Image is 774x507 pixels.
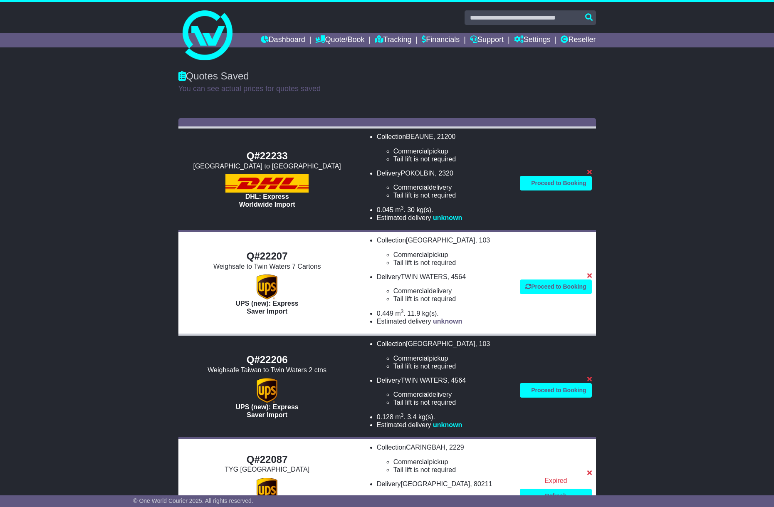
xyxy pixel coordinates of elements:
[561,33,596,47] a: Reseller
[433,133,455,140] span: , 21200
[448,377,466,384] span: , 4564
[183,150,352,162] div: Q#22233
[257,378,277,403] img: UPS (new): Express Saver Import
[239,193,295,208] span: DHL: Express Worldwide Import
[416,206,433,213] span: kg(s).
[183,250,352,262] div: Q#22207
[393,184,429,191] span: Commercial
[393,495,426,502] span: Residential
[475,237,490,244] span: , 103
[393,362,512,370] li: Tail lift is not required
[377,169,512,200] li: Delivery
[393,287,429,294] span: Commercial
[133,497,253,504] span: © One World Courier 2025. All rights reserved.
[393,148,429,155] span: Commercial
[377,310,393,317] span: 0.449
[520,176,591,190] a: Proceed to Booking
[375,33,411,47] a: Tracking
[433,421,462,428] span: unknown
[393,466,512,474] li: Tail lift is not required
[475,340,490,347] span: , 103
[236,403,299,418] span: UPS (new): Express Saver Import
[393,251,429,258] span: Commercial
[236,300,299,315] span: UPS (new): Express Saver Import
[393,155,512,163] li: Tail lift is not required
[395,413,405,420] span: m .
[393,398,512,406] li: Tail lift is not required
[393,494,512,502] li: delivery
[395,206,405,213] span: m .
[377,443,512,474] li: Collection
[261,33,305,47] a: Dashboard
[520,279,591,294] a: Proceed to Booking
[433,214,462,221] span: unknown
[406,133,433,140] span: BEAUNE
[377,214,512,222] li: Estimated delivery
[377,421,512,429] li: Estimated delivery
[422,33,460,47] a: Financials
[183,354,352,366] div: Q#22206
[393,147,512,155] li: pickup
[433,318,462,325] span: unknown
[377,376,512,407] li: Delivery
[257,275,277,299] img: UPS (new): Express Saver Import
[401,309,404,314] sup: 3
[377,413,393,420] span: 0.128
[225,174,309,193] img: DHL: Express Worldwide Import
[435,170,453,177] span: , 2320
[183,262,352,270] div: Weighsafe to Twin Waters 7 Cartons
[183,366,352,374] div: Weighsafe Taiwan to Twin Waters 2 ctns
[377,317,512,325] li: Estimated delivery
[406,444,445,451] span: CARINGBAH
[377,206,393,213] span: 0.045
[401,480,470,487] span: [GEOGRAPHIC_DATA]
[395,310,405,317] span: m .
[178,84,596,94] p: You can see actual prices for quotes saved
[183,454,352,466] div: Q#22087
[377,273,512,303] li: Delivery
[520,489,591,503] a: Refresh
[520,477,591,485] div: Expired
[520,383,591,398] a: Proceed to Booking
[470,33,504,47] a: Support
[377,236,512,267] li: Collection
[514,33,551,47] a: Settings
[418,413,435,420] span: kg(s).
[393,183,512,191] li: delivery
[401,205,404,211] sup: 3
[406,340,475,347] span: [GEOGRAPHIC_DATA]
[377,340,512,370] li: Collection
[407,206,415,213] span: 30
[377,133,512,163] li: Collection
[393,295,512,303] li: Tail lift is not required
[393,251,512,259] li: pickup
[401,412,404,418] sup: 3
[422,310,439,317] span: kg(s).
[393,458,429,465] span: Commercial
[401,170,435,177] span: POKOLBIN
[183,465,352,473] div: TYG [GEOGRAPHIC_DATA]
[407,310,420,317] span: 11.9
[448,273,466,280] span: , 4564
[407,413,416,420] span: 3.4
[401,273,448,280] span: TWIN WATERS
[393,287,512,295] li: delivery
[393,259,512,267] li: Tail lift is not required
[315,33,364,47] a: Quote/Book
[183,162,352,170] div: [GEOGRAPHIC_DATA] to [GEOGRAPHIC_DATA]
[393,355,429,362] span: Commercial
[257,478,277,503] img: UPS (new): Express Saver Export
[178,70,596,82] div: Quotes Saved
[393,391,429,398] span: Commercial
[445,444,464,451] span: , 2229
[393,191,512,199] li: Tail lift is not required
[393,391,512,398] li: delivery
[406,237,475,244] span: [GEOGRAPHIC_DATA]
[393,354,512,362] li: pickup
[470,480,492,487] span: , 80211
[393,458,512,466] li: pickup
[401,377,448,384] span: TWIN WATERS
